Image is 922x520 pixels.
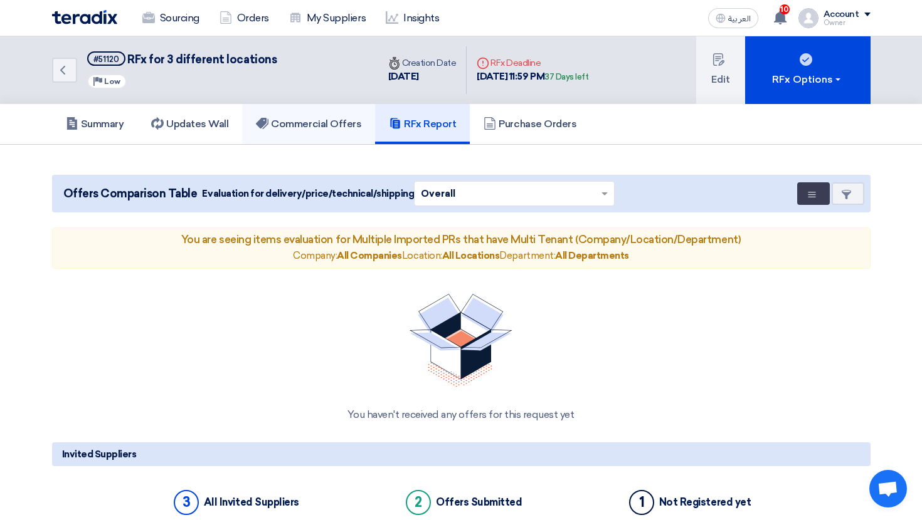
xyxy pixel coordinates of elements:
h5: Purchase Orders [484,118,576,130]
button: العربية [708,8,758,28]
div: 1 [629,490,654,515]
button: Edit [696,36,745,104]
span: Invited Suppliers [62,447,137,461]
span: RFx for 3 different locations [127,53,277,66]
div: [DATE] 11:59 PM [477,70,588,84]
div: All Invited Suppliers [204,496,299,508]
div: RFx Options [772,72,843,87]
div: RFx Deadline [477,56,588,70]
a: Commercial Offers [242,104,375,144]
span: Evaluation for delivery/price/technical/shipping [202,187,414,200]
a: RFx Report [375,104,470,144]
a: Updates Wall [137,104,242,144]
h5: RFx for 3 different locations [87,51,277,67]
div: Account [824,9,859,20]
a: Purchase Orders [470,104,590,144]
div: 37 Days left [544,71,588,83]
span: العربية [728,14,751,23]
b: All Companies [337,250,402,261]
div: You haven't received any offers for this request yet [67,407,856,422]
div: Creation Date [388,56,457,70]
div: Company: Location: Department: [63,249,860,263]
div: Open chat [869,470,907,507]
span: Low [104,77,120,86]
div: Owner [824,19,871,26]
a: Sourcing [132,4,209,32]
button: RFx Options [745,36,871,104]
a: Summary [52,104,138,144]
h5: Updates Wall [151,118,228,130]
span: 10 [780,4,790,14]
div: Not Registered yet [659,496,751,508]
b: All Locations [442,250,500,261]
a: Orders [209,4,279,32]
a: My Suppliers [279,4,376,32]
div: #51120 [93,55,119,63]
h5: Commercial Offers [256,118,361,130]
h5: You are seeing items evaluation for Multiple Imported PRs that have Multi Tenant (Company/Locatio... [63,233,860,246]
img: No Quotations Found! [410,294,512,387]
img: Teradix logo [52,10,117,24]
img: profile_test.png [798,8,819,28]
div: 2 [406,490,431,515]
h5: RFx Report [389,118,456,130]
a: Insights [376,4,449,32]
div: [DATE] [388,70,457,84]
span: Offers Comparison Table [63,185,198,202]
h5: Summary [66,118,124,130]
b: All Departments [555,250,629,261]
div: 3 [174,490,199,515]
div: Offers Submitted [436,496,522,508]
